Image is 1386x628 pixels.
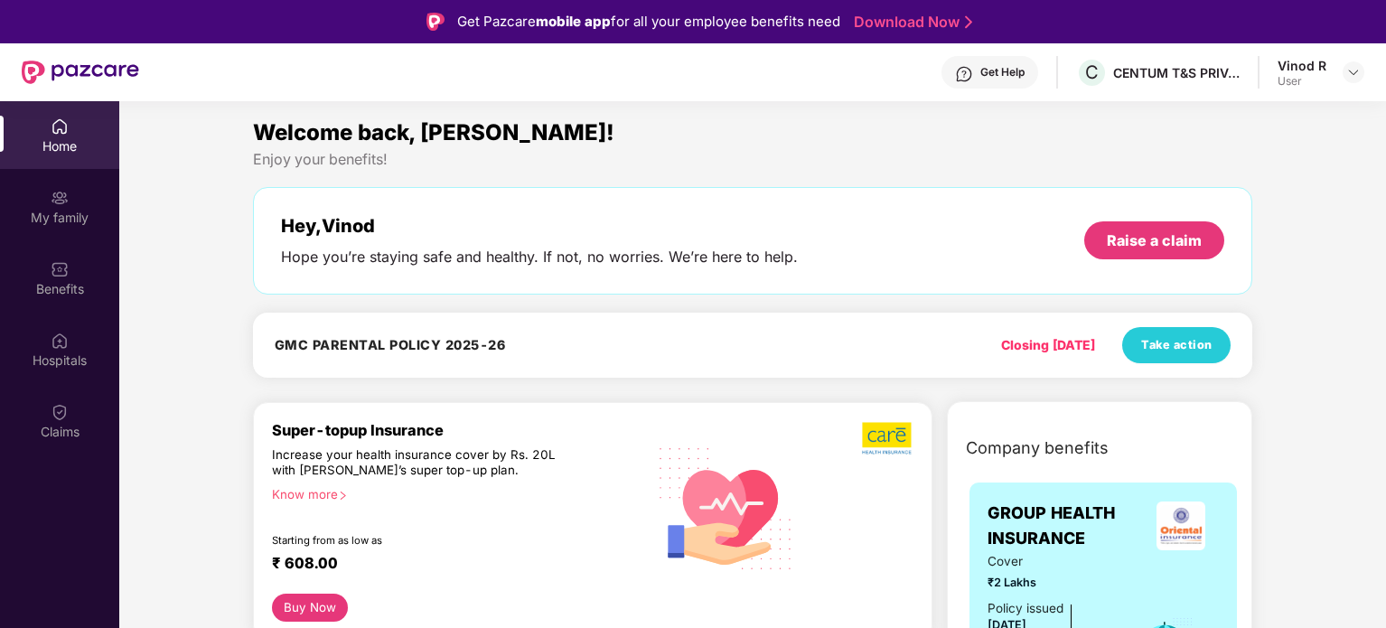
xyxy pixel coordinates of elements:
[1122,327,1231,363] button: Take action
[1001,335,1095,355] div: Closing [DATE]
[281,215,798,237] div: Hey, Vinod
[988,501,1143,552] span: GROUP HEALTH INSURANCE
[51,189,69,207] img: svg+xml;base64,PHN2ZyB3aWR0aD0iMjAiIGhlaWdodD0iMjAiIHZpZXdCb3g9IjAgMCAyMCAyMCIgZmlsbD0ibm9uZSIgeG...
[988,599,1063,618] div: Policy issued
[966,436,1109,461] span: Company benefits
[1107,230,1202,250] div: Raise a claim
[272,447,568,480] div: Increase your health insurance cover by Rs. 20L with [PERSON_NAME]’s super top-up plan.
[854,13,967,32] a: Download Now
[862,421,913,455] img: b5dec4f62d2307b9de63beb79f102df3.png
[22,61,139,84] img: New Pazcare Logo
[536,13,611,30] strong: mobile app
[272,594,349,622] button: Buy Now
[51,260,69,278] img: svg+xml;base64,PHN2ZyBpZD0iQmVuZWZpdHMiIHhtbG5zPSJodHRwOi8vd3d3LnczLm9yZy8yMDAwL3N2ZyIgd2lkdGg9Ij...
[51,332,69,350] img: svg+xml;base64,PHN2ZyBpZD0iSG9zcGl0YWxzIiB4bWxucz0iaHR0cDovL3d3dy53My5vcmcvMjAwMC9zdmciIHdpZHRoPS...
[1346,65,1361,80] img: svg+xml;base64,PHN2ZyBpZD0iRHJvcGRvd24tMzJ4MzIiIHhtbG5zPSJodHRwOi8vd3d3LnczLm9yZy8yMDAwL3N2ZyIgd2...
[1157,501,1205,550] img: insurerLogo
[955,65,973,83] img: svg+xml;base64,PHN2ZyBpZD0iSGVscC0zMngzMiIgeG1sbnM9Imh0dHA6Ly93d3cudzMub3JnLzIwMDAvc3ZnIiB3aWR0aD...
[1085,61,1099,83] span: C
[988,552,1111,571] span: Cover
[457,11,840,33] div: Get Pazcare for all your employee benefits need
[51,117,69,136] img: svg+xml;base64,PHN2ZyBpZD0iSG9tZSIgeG1sbnM9Imh0dHA6Ly93d3cudzMub3JnLzIwMDAvc3ZnIiB3aWR0aD0iMjAiIG...
[1278,74,1326,89] div: User
[965,13,972,32] img: Stroke
[646,426,807,589] img: svg+xml;base64,PHN2ZyB4bWxucz0iaHR0cDovL3d3dy53My5vcmcvMjAwMC9zdmciIHhtbG5zOnhsaW5rPSJodHRwOi8vd3...
[1113,64,1240,81] div: CENTUM T&S PRIVATE LIMITED
[51,403,69,421] img: svg+xml;base64,PHN2ZyBpZD0iQ2xhaW0iIHhtbG5zPSJodHRwOi8vd3d3LnczLm9yZy8yMDAwL3N2ZyIgd2lkdGg9IjIwIi...
[338,491,348,501] span: right
[253,150,1253,169] div: Enjoy your benefits!
[281,248,798,267] div: Hope you’re staying safe and healthy. If not, no worries. We’re here to help.
[1278,57,1326,74] div: Vinod R
[272,487,635,500] div: Know more
[272,554,628,576] div: ₹ 608.00
[275,336,506,354] h4: GMC PARENTAL POLICY 2025-26
[253,119,614,145] span: Welcome back, [PERSON_NAME]!
[272,534,569,547] div: Starting from as low as
[1141,336,1213,354] span: Take action
[980,65,1025,80] div: Get Help
[426,13,445,31] img: Logo
[272,421,646,439] div: Super-topup Insurance
[988,574,1111,592] span: ₹2 Lakhs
